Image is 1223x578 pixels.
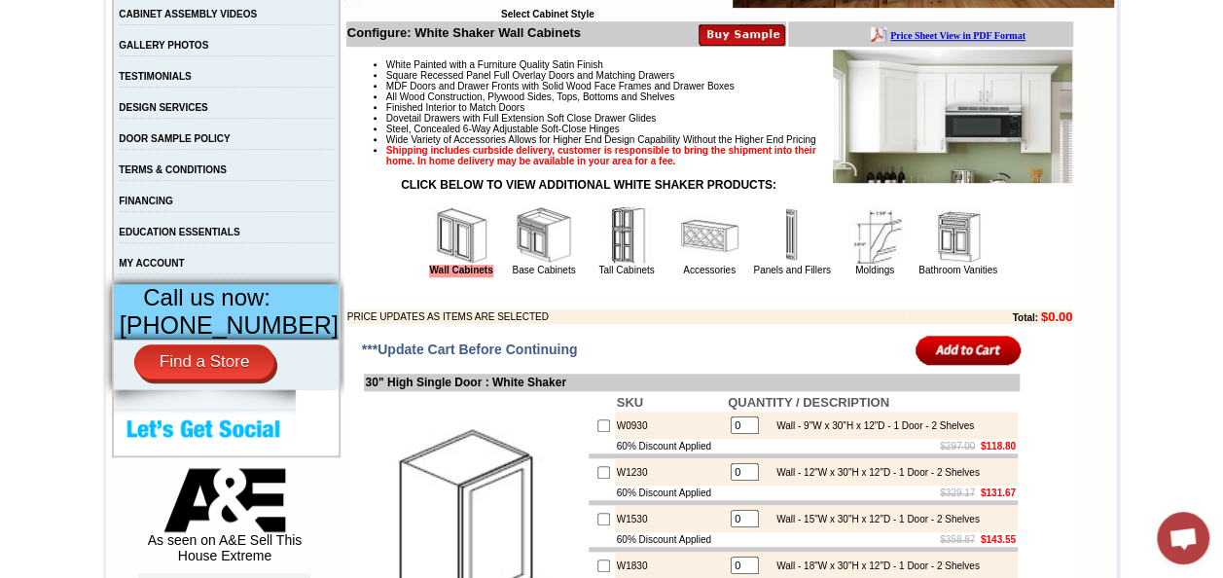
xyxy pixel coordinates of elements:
span: Call us now: [143,284,270,310]
td: 60% Discount Applied [615,486,726,500]
a: TERMS & CONDITIONS [119,164,227,175]
div: Wall - 12"W x 30"H x 12"D - 1 Door - 2 Shelves [767,467,980,478]
li: Square Recessed Panel Full Overlay Doors and Matching Drawers [386,70,1072,81]
td: [PERSON_NAME] White Shaker [167,89,227,110]
a: Find a Store [134,344,275,379]
a: Accessories [683,265,736,275]
b: Total: [1012,312,1037,323]
b: QUANTITY / DESCRIPTION [728,395,889,410]
img: Wall Cabinets [432,206,490,265]
img: Product Image [833,50,1072,183]
a: Base Cabinets [512,265,575,275]
b: SKU [617,395,643,410]
b: Price Sheet View in PDF Format [22,8,158,18]
td: Baycreek Gray [229,89,278,108]
li: Dovetail Drawers with Full Extension Soft Close Drawer Glides [386,113,1072,124]
b: $143.55 [981,534,1016,545]
a: Moldings [855,265,894,275]
td: W1230 [615,458,726,486]
b: $0.00 [1041,309,1073,324]
td: 60% Discount Applied [615,439,726,453]
s: $358.87 [940,534,975,545]
img: spacer.gif [278,54,281,55]
td: W1530 [615,505,726,532]
li: Steel, Concealed 6-Way Adjustable Soft-Close Hinges [386,124,1072,134]
li: White Painted with a Furniture Quality Satin Finish [386,59,1072,70]
span: [PHONE_NUMBER] [120,311,339,339]
img: Base Cabinets [515,206,573,265]
a: FINANCING [119,196,173,206]
a: CABINET ASSEMBLY VIDEOS [119,9,257,19]
li: Wide Variety of Accessories Allows for Higher End Design Capability Without the Higher End Pricing [386,134,1072,145]
td: 60% Discount Applied [615,532,726,547]
img: spacer.gif [226,54,229,55]
s: $329.17 [940,488,975,498]
img: Tall Cabinets [597,206,656,265]
td: PRICE UPDATES AS ITEMS ARE SELECTED [347,309,906,324]
a: MY ACCOUNT [119,258,184,269]
strong: CLICK BELOW TO VIEW ADDITIONAL WHITE SHAKER PRODUCTS: [401,178,776,192]
td: [PERSON_NAME] Yellow Walnut [105,89,164,110]
a: Bathroom Vanities [918,265,997,275]
a: GALLERY PHOTOS [119,40,208,51]
a: Wall Cabinets [429,265,492,277]
div: Wall - 9"W x 30"H x 12"D - 1 Door - 2 Shelves [767,420,974,431]
div: Wall - 18"W x 30"H x 12"D - 1 Door - 2 Shelves [767,560,980,571]
img: spacer.gif [331,54,334,55]
b: Select Cabinet Style [501,9,594,19]
input: Add to Cart [916,334,1022,366]
td: 30" High Single Door : White Shaker [364,374,1020,391]
li: All Wood Construction, Plywood Sides, Tops, Bottoms and Shelves [386,91,1072,102]
a: TESTIMONIALS [119,71,191,82]
div: As seen on A&E Sell This House Extreme [138,468,310,573]
a: Tall Cabinets [598,265,654,275]
td: W0930 [615,412,726,439]
b: $118.80 [981,441,1016,452]
td: Alabaster Shaker [53,89,102,108]
a: Price Sheet View in PDF Format [22,3,158,19]
td: [PERSON_NAME] Blue Shaker [334,89,393,110]
img: Accessories [680,206,738,265]
s: $297.00 [940,441,975,452]
img: Moldings [845,206,904,265]
b: $131.67 [981,488,1016,498]
a: Open chat [1157,512,1209,564]
a: Panels and Fillers [753,265,830,275]
li: Finished Interior to Match Doors [386,102,1072,113]
b: Configure: White Shaker Wall Cabinets [347,25,581,40]
strong: Shipping includes curbside delivery, customer is responsible to bring the shipment into their hom... [386,145,816,166]
td: Bellmonte Maple [281,89,331,108]
div: Wall - 15"W x 30"H x 12"D - 1 Door - 2 Shelves [767,514,980,524]
a: EDUCATION ESSENTIALS [119,227,239,237]
img: pdf.png [3,5,18,20]
img: spacer.gif [164,54,167,55]
img: spacer.gif [50,54,53,55]
img: spacer.gif [102,54,105,55]
a: DESIGN SERVICES [119,102,208,113]
span: ***Update Cart Before Continuing [362,342,578,357]
a: DOOR SAMPLE POLICY [119,133,230,144]
img: Panels and Fillers [763,206,821,265]
img: Bathroom Vanities [928,206,987,265]
li: MDF Doors and Drawer Fronts with Solid Wood Face Frames and Drawer Boxes [386,81,1072,91]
